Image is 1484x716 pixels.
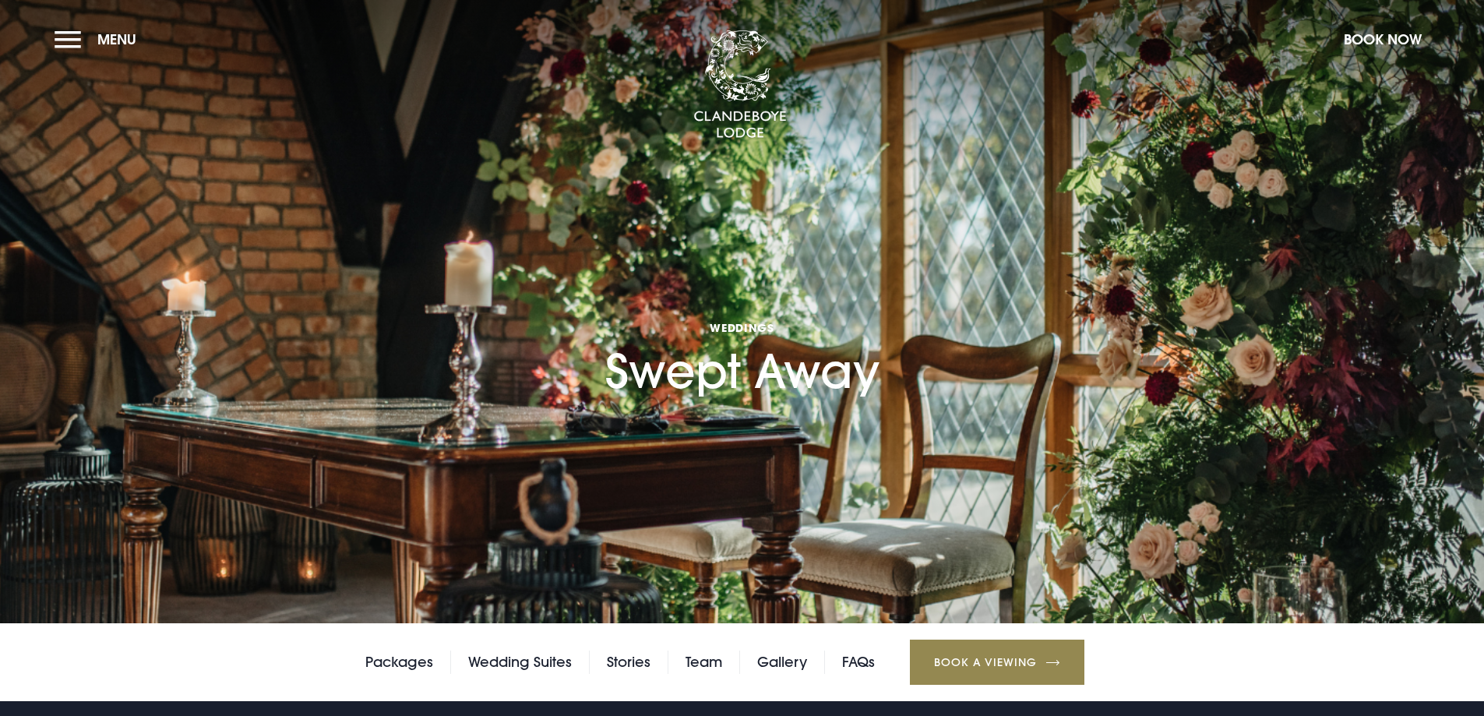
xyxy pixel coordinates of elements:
[910,640,1084,685] a: Book a Viewing
[686,651,722,674] a: Team
[468,651,572,674] a: Wedding Suites
[757,651,807,674] a: Gallery
[55,23,144,56] button: Menu
[365,651,433,674] a: Packages
[605,232,879,399] h1: Swept Away
[607,651,650,674] a: Stories
[605,320,879,335] span: Weddings
[97,30,136,48] span: Menu
[1336,23,1429,56] button: Book Now
[842,651,875,674] a: FAQs
[693,30,787,139] img: Clandeboye Lodge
